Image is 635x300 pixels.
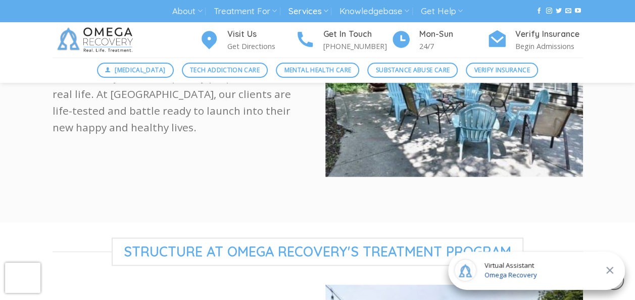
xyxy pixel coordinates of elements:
a: Services [288,2,328,21]
p: 24/7 [419,40,487,52]
span: Mental Health Care [284,65,351,75]
a: Follow on Instagram [546,8,552,15]
a: Get In Touch [PHONE_NUMBER] [295,28,391,53]
h4: Verify Insurance [515,28,583,41]
span: Structure at omega recovery's treatment program [112,237,523,266]
a: Knowledgebase [339,2,409,21]
span: Verify Insurance [474,65,530,75]
h4: Get In Touch [323,28,391,41]
a: Verify Insurance Begin Admissions [487,28,583,53]
p: Get Directions [227,40,295,52]
p: Begin Admissions [515,40,583,52]
a: [MEDICAL_DATA] [97,63,174,78]
h4: Mon-Sun [419,28,487,41]
a: Treatment For [214,2,277,21]
h4: Visit Us [227,28,295,41]
p: [PHONE_NUMBER] [323,40,391,52]
span: [MEDICAL_DATA] [115,65,165,75]
a: Verify Insurance [466,63,538,78]
img: Omega Recovery [53,22,141,58]
a: Mental Health Care [276,63,359,78]
span: Tech Addiction Care [190,65,260,75]
a: Substance Abuse Care [367,63,458,78]
a: Get Help [421,2,463,21]
a: Follow on Twitter [556,8,562,15]
a: Send us an email [565,8,571,15]
a: About [172,2,202,21]
a: Follow on YouTube [575,8,581,15]
a: Follow on Facebook [536,8,542,15]
a: Tech Addiction Care [182,63,268,78]
span: Substance Abuse Care [376,65,450,75]
a: Visit Us Get Directions [199,28,295,53]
